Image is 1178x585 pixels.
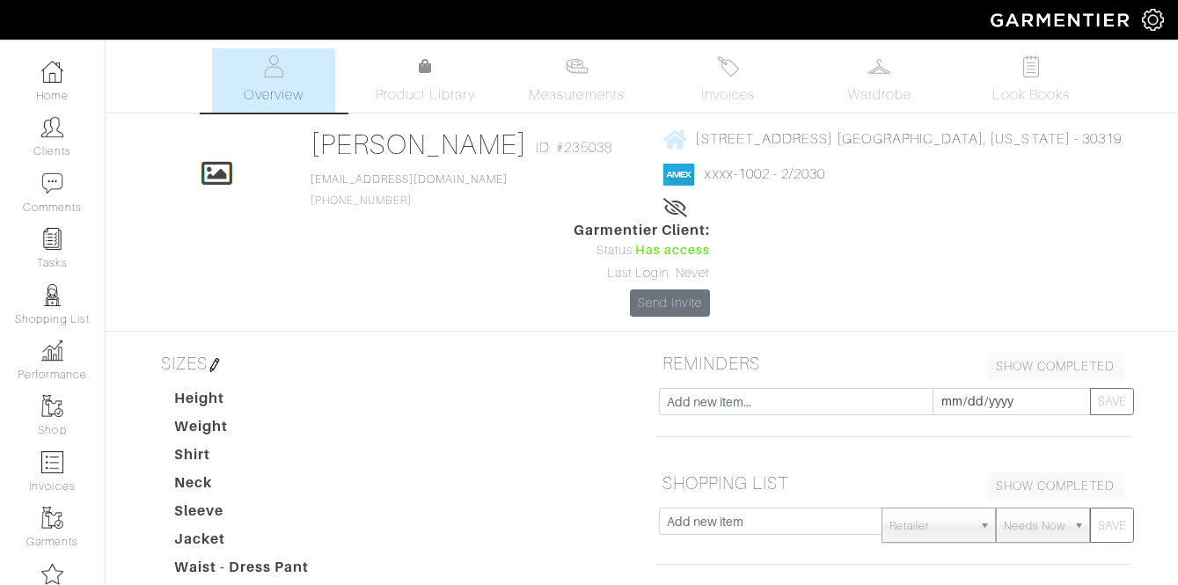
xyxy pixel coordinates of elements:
span: [STREET_ADDRESS] [GEOGRAPHIC_DATA], [US_STATE] - 30319 [695,131,1122,147]
a: Overview [212,48,335,113]
a: Product Library [363,56,487,106]
a: Measurements [515,48,639,113]
span: Look Books [992,84,1071,106]
a: [EMAIL_ADDRESS][DOMAIN_NAME] [311,173,508,186]
a: [PERSON_NAME] [311,128,528,160]
img: gear-icon-white-bd11855cb880d31180b6d7d6211b90ccbf57a29d726f0c71d8c61bd08dd39cc2.png [1142,9,1164,31]
img: orders-27d20c2124de7fd6de4e0e44c1d41de31381a507db9b33961299e4e07d508b8c.svg [717,55,739,77]
img: dashboard-icon-dbcd8f5a0b271acd01030246c82b418ddd0df26cd7fceb0bd07c9910d44c42f6.png [41,61,63,83]
img: todo-9ac3debb85659649dc8f770b8b6100bb5dab4b48dedcbae339e5042a72dfd3cc.svg [1020,55,1042,77]
span: Overview [244,84,303,106]
img: graph-8b7af3c665d003b59727f371ae50e7771705bf0c487971e6e97d053d13c5068d.png [41,340,63,362]
dt: Height [161,388,362,416]
a: [STREET_ADDRESS] [GEOGRAPHIC_DATA], [US_STATE] - 30319 [663,128,1122,150]
span: Garmentier Client: [574,220,711,241]
img: basicinfo-40fd8af6dae0f16599ec9e87c0ef1c0a1fdea2edbe929e3d69a839185d80c458.svg [263,55,285,77]
dt: Weight [161,416,362,444]
span: Needs Now [1004,508,1065,544]
dt: Shirt [161,444,362,472]
button: SAVE [1090,508,1134,543]
img: companies-icon-14a0f246c7e91f24465de634b560f0151b0cc5c9ce11af5fac52e6d7d6371812.png [41,563,63,585]
span: Has access [635,241,711,260]
a: Send Invite [630,289,711,317]
span: Product Library [376,84,475,106]
a: Wardrobe [818,48,941,113]
button: SAVE [1090,388,1134,415]
img: wardrobe-487a4870c1b7c33e795ec22d11cfc2ed9d08956e64fb3008fe2437562e282088.svg [868,55,890,77]
img: reminder-icon-8004d30b9f0a5d33ae49ab947aed9ed385cf756f9e5892f1edd6e32f2345188e.png [41,228,63,250]
a: SHOW COMPLETED [988,353,1123,380]
img: pen-cf24a1663064a2ec1b9c1bd2387e9de7a2fa800b781884d57f21acf72779bad2.png [208,358,222,372]
img: garments-icon-b7da505a4dc4fd61783c78ac3ca0ef83fa9d6f193b1c9dc38574b1d14d53ca28.png [41,507,63,529]
span: [PHONE_NUMBER] [311,173,508,207]
img: stylists-icon-eb353228a002819b7ec25b43dbf5f0378dd9e0616d9560372ff212230b889e62.png [41,284,63,306]
img: american_express-1200034d2e149cdf2cc7894a33a747db654cf6f8355cb502592f1d228b2ac700.png [663,164,694,186]
img: orders-icon-0abe47150d42831381b5fb84f609e132dff9fe21cb692f30cb5eec754e2cba89.png [41,451,63,473]
a: SHOW COMPLETED [988,472,1123,500]
h5: REMINDERS [655,346,1130,381]
dt: Sleeve [161,501,362,529]
h5: SIZES [154,346,629,381]
dt: Jacket [161,529,362,557]
dt: Waist - Dress Pant [161,557,362,585]
img: garmentier-logo-header-white-b43fb05a5012e4ada735d5af1a66efaba907eab6374d6393d1fbf88cb4ef424d.png [982,4,1142,35]
input: Add new item... [659,388,933,415]
dt: Neck [161,472,362,501]
span: ID: #235038 [536,137,612,158]
a: Look Books [969,48,1093,113]
a: xxxx-1002 - 2/2030 [705,166,825,182]
span: Retailer [889,508,972,544]
img: comment-icon-a0a6a9ef722e966f86d9cbdc48e553b5cf19dbc54f86b18d962a5391bc8f6eb6.png [41,172,63,194]
span: Invoices [701,84,755,106]
img: clients-icon-6bae9207a08558b7cb47a8932f037763ab4055f8c8b6bfacd5dc20c3e0201464.png [41,116,63,138]
img: garments-icon-b7da505a4dc4fd61783c78ac3ca0ef83fa9d6f193b1c9dc38574b1d14d53ca28.png [41,395,63,417]
span: Wardrobe [848,84,911,106]
h5: SHOPPING LIST [655,465,1130,501]
a: Invoices [667,48,790,113]
img: measurements-466bbee1fd09ba9460f595b01e5d73f9e2bff037440d3c8f018324cb6cdf7a4a.svg [566,55,588,77]
div: Last Login: Never [574,264,711,283]
div: Status: [574,241,711,260]
span: Measurements [529,84,625,106]
input: Add new item [659,508,883,535]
